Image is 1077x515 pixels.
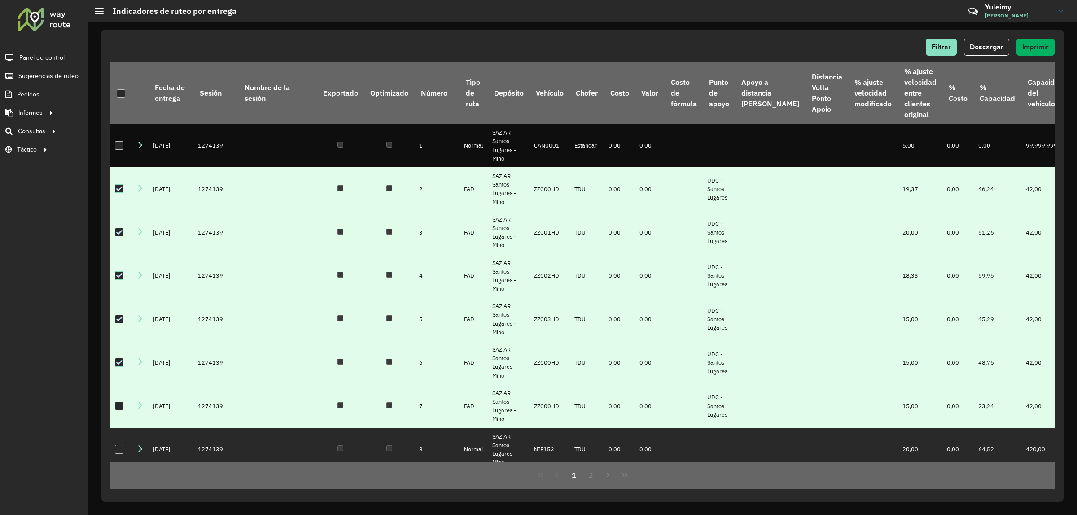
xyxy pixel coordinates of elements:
button: 1 [565,467,582,484]
th: Depósito [488,62,530,124]
td: 1274139 [193,254,238,298]
td: 15,00 [898,384,942,428]
td: 0,00 [635,211,664,254]
td: SAZ AR Santos Lugares - Mino [488,254,530,298]
td: 23,24 [974,384,1021,428]
td: 0,00 [635,297,664,341]
td: Normal [460,124,488,167]
td: ZZ000HD [530,341,569,384]
td: 51,26 [974,211,1021,254]
td: 5,00 [898,124,942,167]
h2: Indicadores de ruteo por entrega [104,6,236,16]
td: ZZ000HD [530,167,569,211]
th: Chofer [570,62,604,124]
button: Imprimir [1016,39,1055,56]
th: Número [415,62,460,124]
td: [DATE] [149,124,193,167]
td: 42,00 [1021,254,1071,298]
td: ZZ003HD [530,297,569,341]
td: FAD [460,211,488,254]
td: [DATE] [149,167,193,211]
td: [DATE] [149,341,193,384]
span: Consultas [18,127,45,136]
td: FAD [460,167,488,211]
td: 0,00 [942,341,973,384]
td: 0,00 [942,124,973,167]
td: FAD [460,254,488,298]
td: 2 [415,167,460,211]
td: TDU [570,384,604,428]
td: 0,00 [635,341,664,384]
td: 420,00 [1021,428,1071,471]
span: Informes [18,108,43,118]
span: [PERSON_NAME] [985,12,1052,20]
td: 0,00 [604,254,635,298]
td: 0,00 [604,428,635,471]
td: 0,00 [974,124,1021,167]
td: 42,00 [1021,384,1071,428]
td: 3 [415,211,460,254]
td: Estandar [570,124,604,167]
span: Panel de control [19,53,65,62]
td: 0,00 [942,297,973,341]
td: 42,00 [1021,167,1071,211]
td: CAN0001 [530,124,569,167]
td: 1274139 [193,341,238,384]
td: 8 [415,428,460,471]
span: Descargar [970,43,1003,51]
td: 1 [415,124,460,167]
td: [DATE] [149,384,193,428]
td: 1274139 [193,167,238,211]
td: 1274139 [193,211,238,254]
td: 0,00 [942,254,973,298]
th: Punto de apoyo [703,62,735,124]
th: Apoyo a distancia [PERSON_NAME] [736,62,806,124]
td: 42,00 [1021,341,1071,384]
td: 99.999.999,00 [1021,124,1071,167]
td: 19,37 [898,167,942,211]
th: % ajuste velocidad modificado [848,62,897,124]
td: FAD [460,384,488,428]
th: Sesión [193,62,238,124]
td: SAZ AR Santos Lugares - Mino [488,384,530,428]
td: TDU [570,167,604,211]
td: 4 [415,254,460,298]
a: Contacto rápido [963,2,983,21]
td: 0,00 [604,167,635,211]
th: Costo [604,62,635,124]
button: Filtrar [926,39,957,56]
span: Imprimir [1022,43,1049,51]
td: 0,00 [635,167,664,211]
button: Next Page [600,467,617,484]
td: 46,24 [974,167,1021,211]
td: UDC - Santos Lugares [703,341,735,384]
span: Filtrar [932,43,951,51]
button: Last Page [616,467,633,484]
td: 0,00 [942,384,973,428]
td: TDU [570,341,604,384]
td: 1274139 [193,297,238,341]
td: 15,00 [898,341,942,384]
td: 0,00 [604,297,635,341]
td: 7 [415,384,460,428]
th: % Costo [942,62,973,124]
td: 15,00 [898,297,942,341]
td: [DATE] [149,297,193,341]
td: SAZ AR Santos Lugares - Mino [488,297,530,341]
td: 20,00 [898,428,942,471]
td: 64,52 [974,428,1021,471]
td: SAZ AR Santos Lugares - Mino [488,211,530,254]
td: UDC - Santos Lugares [703,297,735,341]
td: 42,00 [1021,211,1071,254]
td: 1274139 [193,124,238,167]
td: [DATE] [149,211,193,254]
th: Fecha de entrega [149,62,193,124]
td: 0,00 [635,124,664,167]
td: ZZ001HD [530,211,569,254]
span: Pedidos [17,90,39,99]
td: 0,00 [604,211,635,254]
td: UDC - Santos Lugares [703,211,735,254]
button: Descargar [964,39,1009,56]
th: Exportado [317,62,364,124]
span: Sugerencias de ruteo [18,71,79,81]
